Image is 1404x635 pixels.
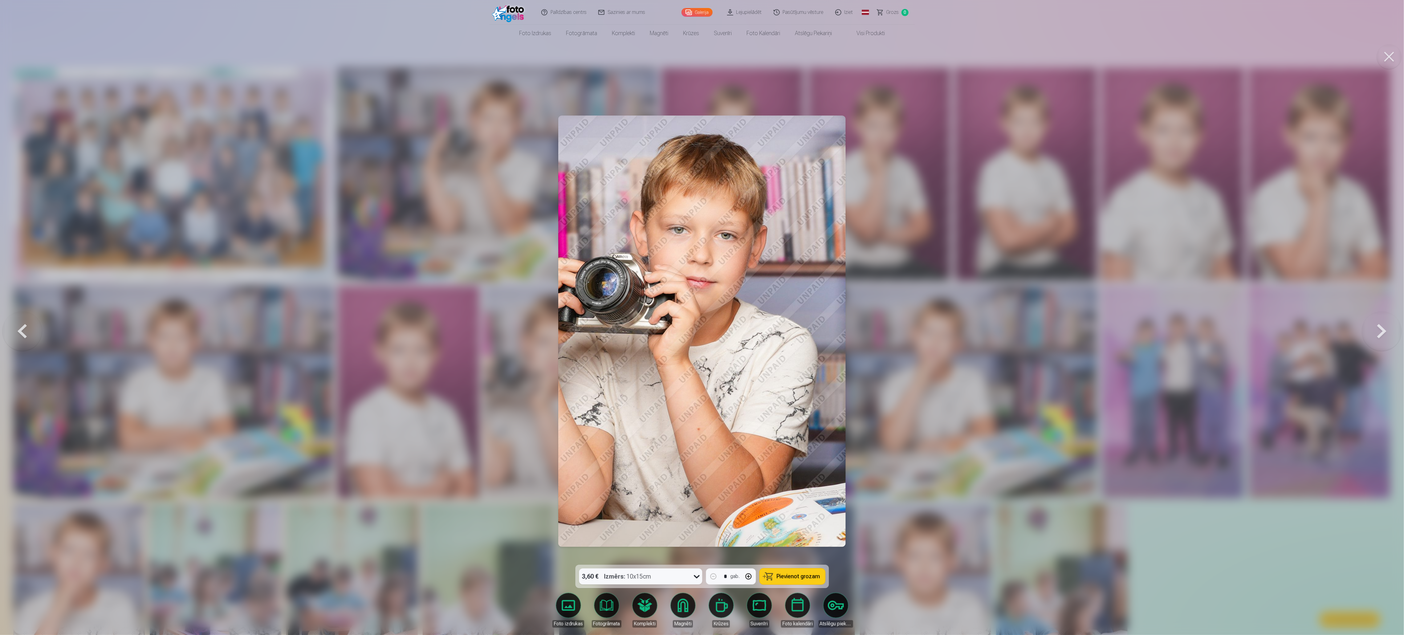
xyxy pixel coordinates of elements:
[673,620,693,628] div: Magnēti
[604,25,642,42] a: Komplekti
[682,8,713,17] a: Galerija
[712,620,730,628] div: Krūzes
[559,25,604,42] a: Fotogrāmata
[633,620,657,628] div: Komplekti
[579,568,602,584] div: 3,60 €
[551,593,586,628] a: Foto izdrukas
[901,9,909,16] span: 0
[759,568,825,584] button: Pievienot grozam
[781,620,814,628] div: Foto kalendāri
[642,25,676,42] a: Magnēti
[666,593,700,628] a: Magnēti
[777,574,820,579] span: Pievienot grozam
[604,572,625,581] strong: Izmērs :
[589,593,624,628] a: Fotogrāmata
[512,25,559,42] a: Foto izdrukas
[552,620,584,628] div: Foto izdrukas
[730,573,740,580] div: gab.
[819,620,853,628] div: Atslēgu piekariņi
[628,593,662,628] a: Komplekti
[604,568,651,584] div: 10x15cm
[739,25,787,42] a: Foto kalendāri
[780,593,815,628] a: Foto kalendāri
[886,9,899,16] span: Grozs
[704,593,739,628] a: Krūzes
[839,25,892,42] a: Visi produkti
[742,593,777,628] a: Suvenīri
[750,620,769,628] div: Suvenīri
[706,25,739,42] a: Suvenīri
[819,593,853,628] a: Atslēgu piekariņi
[787,25,839,42] a: Atslēgu piekariņi
[592,620,621,628] div: Fotogrāmata
[676,25,706,42] a: Krūzes
[492,2,527,22] img: /fa1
